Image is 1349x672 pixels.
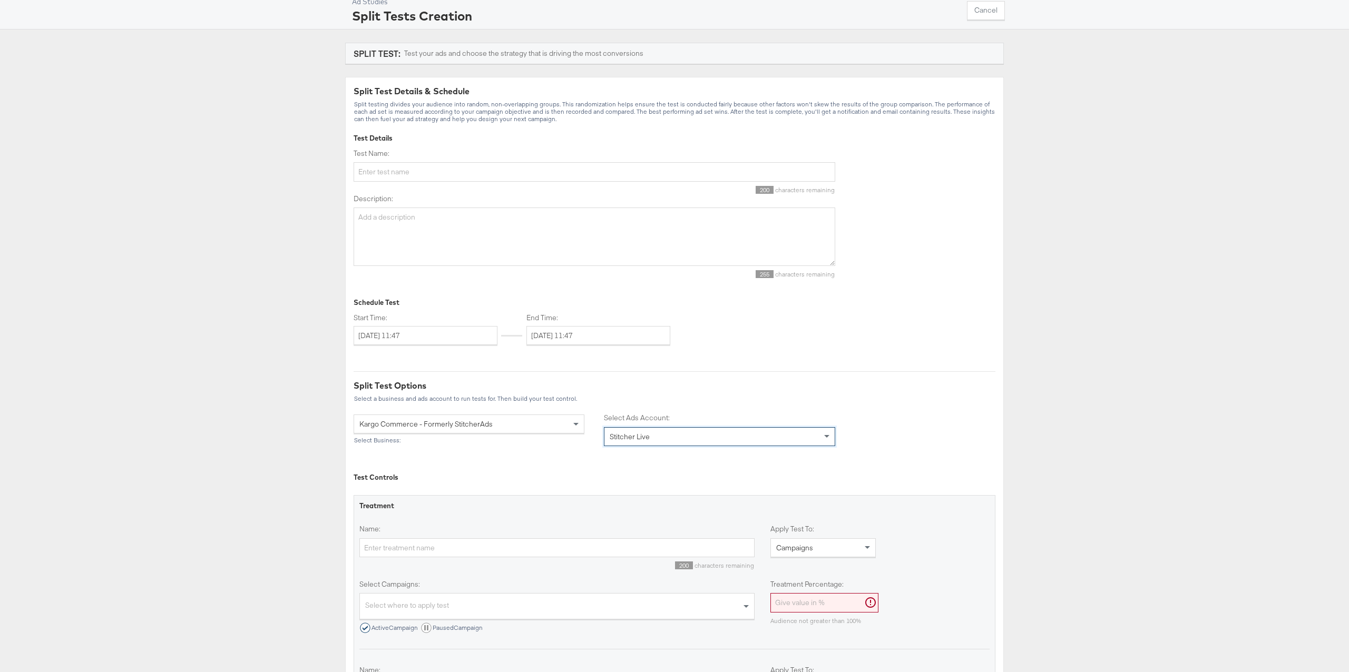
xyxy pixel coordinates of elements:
div: Split Tests Creation [352,7,472,25]
label: Treatment Percentage: [770,579,876,589]
div: SPLIT TEST: [354,47,400,60]
label: Start Time: [354,313,497,323]
span: Campaigns [776,543,813,552]
input: Enter test name [354,162,835,182]
span: Stitcher Live [610,432,650,441]
button: Cancel [967,1,1005,20]
span: 200 [756,186,774,194]
div: Select a business and ads account to run tests for. Then build your test control. [354,395,995,402]
div: Split testing divides your audience into random, non-overlapping groups. This randomization helps... [354,101,995,123]
div: Treatment [359,501,990,511]
div: Split Test Options [354,380,995,392]
label: Description: [354,194,835,204]
label: End Time: [505,313,674,323]
div: characters remaining [354,186,835,194]
span: 255 [756,270,774,278]
div: Audience not greater than 100% [770,617,861,625]
label: Select Ads Account: [604,413,835,423]
div: characters remaining [354,270,835,278]
label: Apply Test To: [770,524,876,534]
div: Select Business: [354,437,584,444]
input: Give value in % [770,593,878,612]
div: Test Controls [354,472,995,482]
label: Test Name: [354,149,835,159]
div: Test your ads and choose the strategy that is driving the most conversions [404,48,643,58]
div: Split Test Details & Schedule [354,85,995,97]
div: characters remaining [359,561,755,569]
label: Select campaigns: [359,579,755,589]
div: Active Campaign Paused Campaign [360,622,754,633]
input: Enter treatment name [359,538,755,558]
label: Name: [359,524,755,534]
span: Kargo Commerce - Formerly StitcherAds [359,419,493,429]
div: Test Details [354,133,995,143]
span: 200 [675,561,693,569]
div: Schedule Test [354,298,835,308]
div: Select where to apply test [360,596,754,619]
